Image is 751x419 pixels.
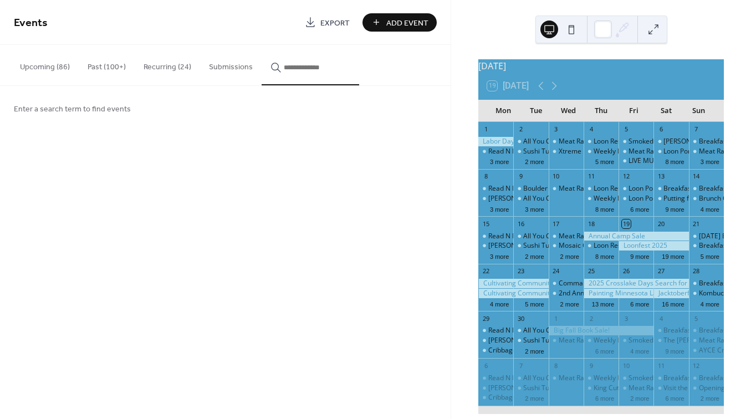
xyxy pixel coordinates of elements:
[478,374,513,383] div: Read N Play Every Monday
[559,232,671,241] div: Meat Raffle at [GEOGRAPHIC_DATA]
[478,194,513,203] div: Margarita Mondays at Sunshine's!
[587,172,595,181] div: 11
[79,45,135,84] button: Past (100+)
[629,137,690,146] div: Smoked Rib Fridays!
[297,13,358,32] a: Export
[689,374,724,383] div: Breakfast at Sunshine’s!
[486,156,513,166] button: 3 more
[692,314,701,323] div: 5
[689,194,724,203] div: Brunch Cruise
[587,314,595,323] div: 2
[559,336,671,345] div: Meat Raffle at [GEOGRAPHIC_DATA]
[523,147,573,156] div: Sushi Tuesdays!
[513,336,548,345] div: Sushi Tuesdays!
[523,384,573,393] div: Sushi Tuesdays!
[696,156,724,166] button: 3 more
[14,12,48,34] span: Events
[663,184,737,193] div: Breakfast at Sunshine’s!
[661,156,688,166] button: 8 more
[549,374,584,383] div: Meat Raffle at Lucky's Tavern
[594,137,728,146] div: Loon Research Tour - [GEOGRAPHIC_DATA]
[689,241,724,251] div: Breakfast at Sunshine’s!
[594,194,708,203] div: Weekly Family Story Time: Thursdays
[559,241,638,251] div: Mosaic Coaster Creations
[622,314,630,323] div: 3
[594,374,708,383] div: Weekly Family Story Time: Thursdays
[591,251,619,260] button: 8 more
[520,100,553,122] div: Tue
[488,184,567,193] div: Read N Play Every [DATE]
[626,204,653,213] button: 6 more
[622,219,630,228] div: 19
[650,100,683,122] div: Sat
[478,241,513,251] div: Margarita Mondays at Sunshine's!
[657,299,688,308] button: 16 more
[478,326,513,335] div: Read N Play Every Monday
[591,204,619,213] button: 8 more
[523,326,590,335] div: All You Can Eat Tacos
[594,241,728,251] div: Loon Research Tour - [GEOGRAPHIC_DATA]
[552,314,560,323] div: 1
[619,241,689,251] div: Loonfest 2025
[559,279,653,288] div: Commanders Breakfast Buffet
[626,251,653,260] button: 9 more
[619,384,653,393] div: Meat Raffle at Barajas
[520,346,548,355] button: 2 more
[513,384,548,393] div: Sushi Tuesdays!
[486,204,513,213] button: 3 more
[520,156,548,166] button: 2 more
[513,326,548,335] div: All You Can Eat Tacos
[619,194,653,203] div: Loon Pontoon Tours - National Loon Center
[657,251,688,260] button: 19 more
[549,336,584,345] div: Meat Raffle at Lucky's Tavern
[552,219,560,228] div: 17
[622,172,630,181] div: 12
[653,137,688,146] div: Susie Baillif Memorial Fund Raising Show
[523,374,590,383] div: All You Can Eat Tacos
[584,232,689,241] div: Annual Camp Sale
[622,125,630,134] div: 5
[587,219,595,228] div: 18
[692,361,701,370] div: 12
[559,374,671,383] div: Meat Raffle at [GEOGRAPHIC_DATA]
[362,13,437,32] button: Add Event
[513,232,548,241] div: All You Can Eat Tacos
[520,299,548,308] button: 5 more
[549,184,584,193] div: Meat Raffle at Lucky's Tavern
[587,361,595,370] div: 9
[552,361,560,370] div: 8
[689,326,724,335] div: Breakfast at Sunshine’s!
[482,314,490,323] div: 29
[587,299,619,308] button: 13 more
[478,393,513,402] div: Cribbage Doubles League at Jack Pine Brewery
[692,172,701,181] div: 14
[622,361,630,370] div: 10
[629,384,740,393] div: Meat Raffle at [GEOGRAPHIC_DATA]
[594,336,708,345] div: Weekly Family Story Time: Thursdays
[517,125,525,134] div: 2
[584,289,654,298] div: Painting Minnesota Landscapes with Paul Oman, a 2-day Watercolor Workshop
[696,251,724,260] button: 5 more
[653,184,688,193] div: Breakfast at Sunshine’s!
[689,346,724,355] div: AYCE Crab Legs at Freddy's
[591,393,619,402] button: 6 more
[653,384,688,393] div: Visit the Northern Minnesota Railroad Trackers Train Club
[482,172,490,181] div: 8
[689,336,724,345] div: Meat Raffle
[523,184,698,193] div: Boulder Tap House Give Back – Brainerd Lakes Safe Ride
[622,267,630,275] div: 26
[517,172,525,181] div: 9
[549,279,584,288] div: Commanders Breakfast Buffet
[488,241,615,251] div: [PERSON_NAME] Mondays at Sunshine's!
[584,184,619,193] div: Loon Research Tour - National Loon Center
[629,374,690,383] div: Smoked Rib Fridays!
[692,267,701,275] div: 28
[488,336,615,345] div: [PERSON_NAME] Mondays at Sunshine's!
[594,184,728,193] div: Loon Research Tour - [GEOGRAPHIC_DATA]
[513,184,548,193] div: Boulder Tap House Give Back – Brainerd Lakes Safe Ride
[629,336,690,345] div: Smoked Rib Fridays!
[478,279,549,288] div: Cultivating Communities Summit
[11,45,79,84] button: Upcoming (86)
[486,299,513,308] button: 4 more
[513,137,548,146] div: All You Can Eat Tacos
